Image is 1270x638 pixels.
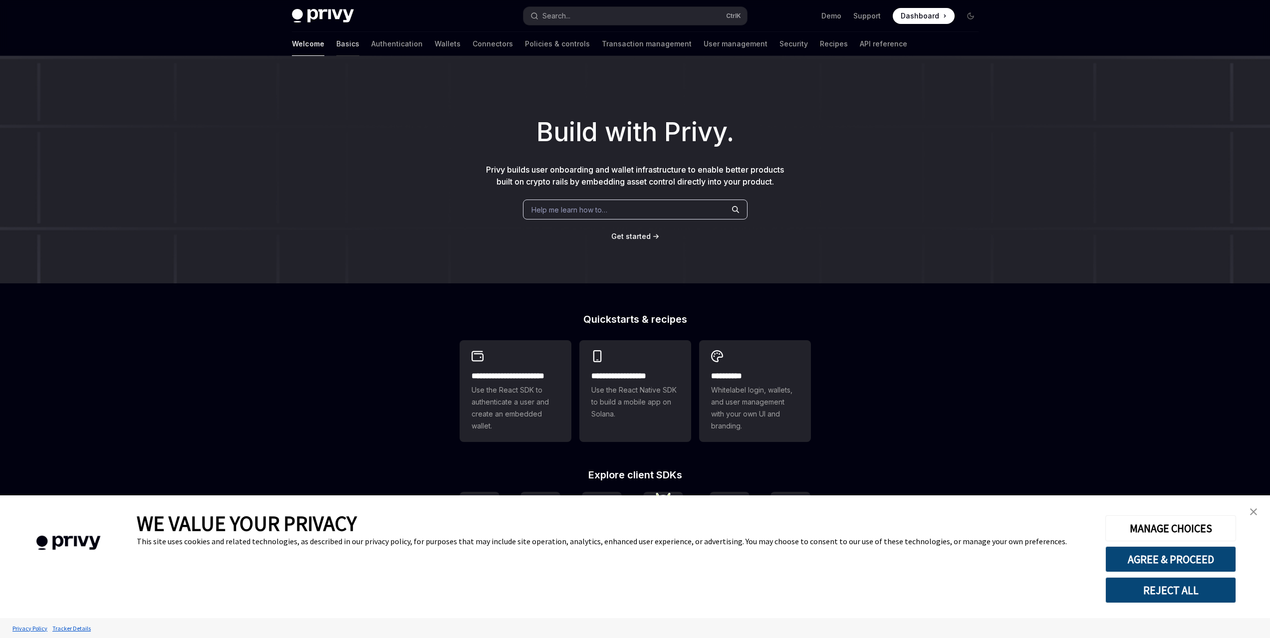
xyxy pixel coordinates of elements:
[460,470,811,480] h2: Explore client SDKs
[853,11,881,21] a: Support
[15,521,122,565] img: company logo
[1105,515,1236,541] button: MANAGE CHOICES
[591,384,679,420] span: Use the React Native SDK to build a mobile app on Solana.
[820,32,848,56] a: Recipes
[860,32,907,56] a: API reference
[901,11,939,21] span: Dashboard
[963,8,979,24] button: Toggle dark mode
[16,113,1254,152] h1: Build with Privy.
[710,492,750,544] a: UnityUnity
[611,231,651,241] a: Get started
[50,620,93,637] a: Tracker Details
[582,492,622,544] a: iOS (Swift)iOS (Swift)
[137,536,1090,546] div: This site uses cookies and related technologies, as described in our privacy policy, for purposes...
[579,340,691,442] a: **** **** **** ***Use the React Native SDK to build a mobile app on Solana.
[770,492,810,544] a: FlutterFlutter
[1244,502,1264,522] a: close banner
[602,32,692,56] a: Transaction management
[893,8,955,24] a: Dashboard
[460,314,811,324] h2: Quickstarts & recipes
[371,32,423,56] a: Authentication
[472,384,559,432] span: Use the React SDK to authenticate a user and create an embedded wallet.
[525,32,590,56] a: Policies & controls
[336,32,359,56] a: Basics
[1105,546,1236,572] button: AGREE & PROCEED
[699,340,811,442] a: **** *****Whitelabel login, wallets, and user management with your own UI and branding.
[486,165,784,187] span: Privy builds user onboarding and wallet infrastructure to enable better products built on crypto ...
[435,32,461,56] a: Wallets
[523,7,747,25] button: Search...CtrlK
[542,10,570,22] div: Search...
[647,493,679,530] img: Android (Kotlin)
[643,492,688,544] a: Android (Kotlin)Android (Kotlin)
[520,492,560,544] a: React NativeReact Native
[1250,508,1257,515] img: close banner
[779,32,808,56] a: Security
[1105,577,1236,603] button: REJECT ALL
[726,12,741,20] span: Ctrl K
[137,510,357,536] span: WE VALUE YOUR PRIVACY
[473,32,513,56] a: Connectors
[711,384,799,432] span: Whitelabel login, wallets, and user management with your own UI and branding.
[292,9,354,23] img: dark logo
[10,620,50,637] a: Privacy Policy
[531,205,607,215] span: Help me learn how to…
[611,232,651,240] span: Get started
[821,11,841,21] a: Demo
[704,32,767,56] a: User management
[460,492,500,544] a: ReactReact
[292,32,324,56] a: Welcome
